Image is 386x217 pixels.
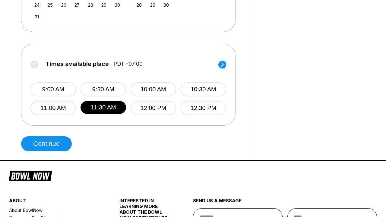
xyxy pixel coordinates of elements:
[193,198,377,208] div: send us a message
[46,61,109,67] span: Times available place
[30,101,76,115] button: 11:00 AM
[181,82,226,96] button: 10:30 AM
[100,1,108,9] div: Choose Friday, August 29th, 2025
[87,1,95,9] div: Choose Thursday, August 28th, 2025
[73,1,81,9] div: Choose Wednesday, August 27th, 2025
[9,206,101,214] a: About BowlNow
[113,1,122,9] div: Choose Saturday, August 30th, 2025
[135,1,143,9] div: Choose Sunday, September 28th, 2025
[33,13,41,21] div: Choose Sunday, August 31st, 2025
[33,1,41,9] div: Choose Sunday, August 24th, 2025
[113,61,143,67] span: PDT -07:00
[162,1,170,9] div: Choose Tuesday, September 30th, 2025
[81,82,126,96] button: 9:30 AM
[81,101,126,114] button: 11:30 AM
[181,101,226,115] button: 12:30 PM
[46,1,54,9] div: Choose Monday, August 25th, 2025
[131,82,176,96] button: 10:00 AM
[131,101,176,115] button: 12:00 PM
[9,198,101,206] div: about
[60,1,68,9] div: Choose Tuesday, August 26th, 2025
[30,82,76,96] button: 9:00 AM
[21,136,72,151] button: Continue
[149,1,157,9] div: Choose Monday, September 29th, 2025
